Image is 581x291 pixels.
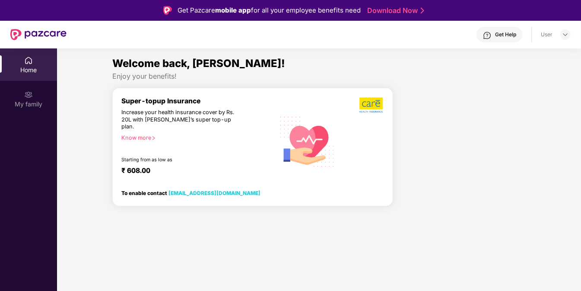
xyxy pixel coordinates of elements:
[24,90,33,99] img: svg+xml;base64,PHN2ZyB3aWR0aD0iMjAiIGhlaWdodD0iMjAiIHZpZXdCb3g9IjAgMCAyMCAyMCIgZmlsbD0ibm9uZSIgeG...
[421,6,424,15] img: Stroke
[275,108,340,174] img: svg+xml;base64,PHN2ZyB4bWxucz0iaHR0cDovL3d3dy53My5vcmcvMjAwMC9zdmciIHhtbG5zOnhsaW5rPSJodHRwOi8vd3...
[112,57,285,70] span: Welcome back, [PERSON_NAME]!
[24,56,33,65] img: svg+xml;base64,PHN2ZyBpZD0iSG9tZSIgeG1sbnM9Imh0dHA6Ly93d3cudzMub3JnLzIwMDAvc3ZnIiB3aWR0aD0iMjAiIG...
[10,29,67,40] img: New Pazcare Logo
[359,97,384,113] img: b5dec4f62d2307b9de63beb79f102df3.png
[541,31,552,38] div: User
[495,31,516,38] div: Get Help
[216,6,251,14] strong: mobile app
[121,157,238,163] div: Starting from as low as
[121,109,237,131] div: Increase your health insurance cover by Rs. 20L with [PERSON_NAME]’s super top-up plan.
[121,166,266,177] div: ₹ 608.00
[121,97,274,105] div: Super-topup Insurance
[178,5,361,16] div: Get Pazcare for all your employee benefits need
[151,136,156,141] span: right
[163,6,172,15] img: Logo
[168,190,260,196] a: [EMAIL_ADDRESS][DOMAIN_NAME]
[121,134,269,141] div: Know more
[562,31,569,38] img: svg+xml;base64,PHN2ZyBpZD0iRHJvcGRvd24tMzJ4MzIiIHhtbG5zPSJodHRwOi8vd3d3LnczLm9yZy8yMDAwL3N2ZyIgd2...
[368,6,422,15] a: Download Now
[112,72,526,81] div: Enjoy your benefits!
[483,31,492,40] img: svg+xml;base64,PHN2ZyBpZD0iSGVscC0zMngzMiIgeG1sbnM9Imh0dHA6Ly93d3cudzMub3JnLzIwMDAvc3ZnIiB3aWR0aD...
[121,190,260,196] div: To enable contact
